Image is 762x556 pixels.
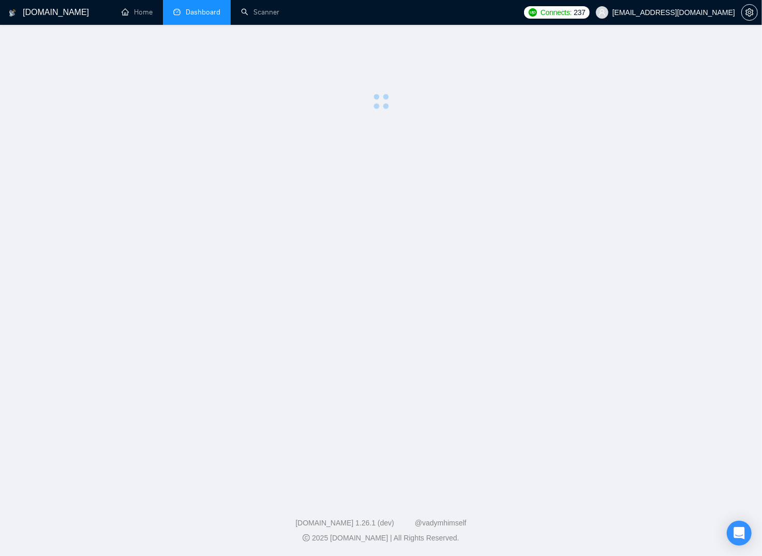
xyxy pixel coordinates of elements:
[9,5,16,21] img: logo
[741,4,758,21] button: setting
[241,8,279,17] a: searchScanner
[186,8,220,17] span: Dashboard
[173,8,181,16] span: dashboard
[303,534,310,542] span: copyright
[415,519,467,527] a: @vadymhimself
[8,533,754,544] div: 2025 [DOMAIN_NAME] | All Rights Reserved.
[574,7,585,18] span: 237
[741,8,758,17] a: setting
[529,8,537,17] img: upwork-logo.png
[541,7,572,18] span: Connects:
[295,519,394,527] a: [DOMAIN_NAME] 1.26.1 (dev)
[727,521,752,546] div: Open Intercom Messenger
[599,9,606,16] span: user
[122,8,153,17] a: homeHome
